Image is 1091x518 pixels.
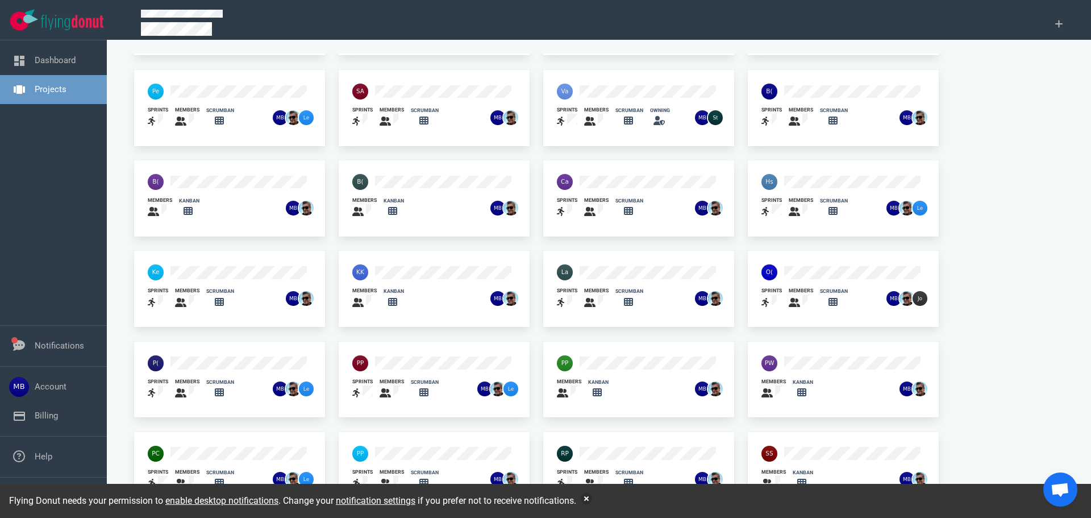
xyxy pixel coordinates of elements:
[490,382,505,396] img: 26
[913,110,927,125] img: 26
[820,107,848,114] div: scrumban
[900,382,914,396] img: 26
[380,378,404,386] div: members
[789,287,813,295] div: members
[789,106,813,114] div: members
[761,287,782,295] div: sprints
[380,106,404,114] div: members
[148,446,164,462] img: 40
[695,472,710,487] img: 26
[761,106,782,129] a: sprints
[175,287,199,309] a: members
[286,110,301,125] img: 26
[384,288,404,295] div: kanban
[761,378,786,400] a: members
[299,382,314,396] img: 26
[490,201,505,216] img: 26
[886,291,901,306] img: 26
[35,55,76,65] a: Dashboard
[761,469,786,476] div: members
[557,469,577,476] div: sprints
[584,106,609,129] a: members
[503,291,518,306] img: 26
[761,446,777,462] img: 40
[299,201,314,216] img: 26
[352,355,368,371] img: 40
[148,378,168,386] div: sprints
[793,379,813,386] div: kanban
[557,106,577,114] div: sprints
[286,201,301,216] img: 26
[708,382,723,396] img: 26
[761,355,777,371] img: 40
[503,201,518,216] img: 26
[584,197,609,219] a: members
[557,287,577,309] a: sprints
[503,382,518,396] img: 26
[886,201,901,216] img: 26
[900,291,914,306] img: 26
[708,201,723,216] img: 26
[615,469,643,476] div: scrumban
[380,469,404,491] a: members
[35,411,58,421] a: Billing
[299,291,314,306] img: 26
[761,197,782,219] a: sprints
[148,287,168,309] a: sprints
[490,472,505,487] img: 26
[615,197,643,205] div: scrumban
[286,382,301,396] img: 26
[557,197,577,204] div: sprints
[557,355,573,371] img: 40
[35,451,52,462] a: Help
[175,287,199,295] div: members
[695,201,710,216] img: 26
[352,287,377,295] div: members
[411,379,439,386] div: scrumban
[148,197,172,219] a: members
[557,446,573,462] img: 40
[148,264,164,280] img: 40
[793,469,813,476] div: kanban
[761,84,777,100] img: 40
[789,106,813,129] a: members
[695,382,710,396] img: 26
[273,382,288,396] img: 26
[175,106,199,129] a: members
[761,469,786,491] a: members
[557,378,581,386] div: members
[789,197,813,204] div: members
[206,469,234,476] div: scrumban
[206,107,234,114] div: scrumban
[352,197,377,219] a: members
[490,291,505,306] img: 26
[820,288,848,295] div: scrumban
[584,287,609,295] div: members
[584,197,609,204] div: members
[557,174,573,190] img: 40
[352,469,373,491] a: sprints
[9,495,278,506] span: Flying Donut needs your permission to
[352,174,368,190] img: 40
[41,15,103,30] img: Flying Donut text logo
[148,106,168,114] div: sprints
[557,469,577,491] a: sprints
[761,287,782,309] a: sprints
[352,469,373,476] div: sprints
[352,446,368,462] img: 40
[278,495,576,506] span: . Change your if you prefer not to receive notifications.
[175,378,199,386] div: members
[299,110,314,125] img: 26
[352,197,377,204] div: members
[913,472,927,487] img: 26
[380,469,404,476] div: members
[352,84,368,100] img: 40
[557,264,573,280] img: 40
[175,469,199,491] a: members
[175,106,199,114] div: members
[900,201,914,216] img: 26
[148,378,168,400] a: sprints
[761,264,777,280] img: 40
[352,378,373,400] a: sprints
[175,378,199,400] a: members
